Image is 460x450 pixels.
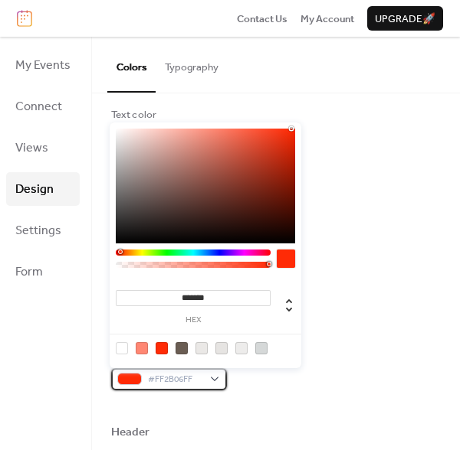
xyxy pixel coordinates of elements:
[301,11,354,27] span: My Account
[156,342,168,354] div: rgb(255, 43, 6)
[116,342,128,354] div: rgb(255, 255, 255)
[235,342,248,354] div: rgb(237, 236, 235)
[15,136,48,161] span: Views
[15,178,54,202] span: Design
[255,342,268,354] div: rgb(213, 216, 216)
[15,95,62,119] span: Connect
[195,342,208,354] div: rgb(234, 232, 230)
[111,107,224,122] div: Text color
[17,10,32,27] img: logo
[375,11,435,27] span: Upgrade 🚀
[111,425,150,440] div: Header
[367,6,443,31] button: Upgrade🚀
[6,48,80,82] a: My Events
[176,342,188,354] div: rgb(106, 93, 83)
[6,90,80,123] a: Connect
[116,316,271,324] label: hex
[237,11,287,26] a: Contact Us
[148,372,202,387] span: #FF2B06FF
[15,54,71,78] span: My Events
[237,11,287,27] span: Contact Us
[15,219,61,243] span: Settings
[107,37,156,92] button: Colors
[6,214,80,247] a: Settings
[6,131,80,165] a: Views
[215,342,228,354] div: rgb(230, 228, 226)
[15,260,43,285] span: Form
[301,11,354,26] a: My Account
[136,342,148,354] div: rgb(255, 135, 115)
[6,255,80,289] a: Form
[6,172,80,206] a: Design
[156,37,228,90] button: Typography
